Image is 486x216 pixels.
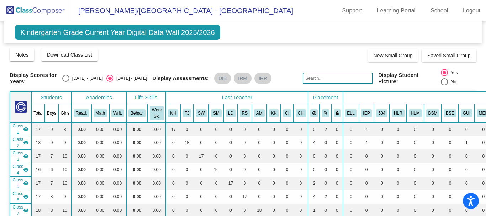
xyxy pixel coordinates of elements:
button: 504 [376,109,387,117]
td: 0.00 [148,149,166,163]
mat-icon: visibility [23,194,29,200]
td: 17 [238,190,252,204]
a: Learning Portal [371,5,422,16]
td: 0 [224,190,238,204]
td: 0 [390,122,407,136]
th: Keep with students [320,104,332,122]
td: 0.00 [72,122,91,136]
td: 0.00 [72,149,91,163]
td: 17 [194,149,209,163]
span: Class 5 [12,177,23,190]
mat-chip: IRM [234,73,252,84]
td: 0 [343,136,359,149]
td: 1 [459,136,475,149]
td: 0 [374,163,390,177]
td: 0 [424,122,442,136]
button: AM [254,109,265,117]
td: 0.00 [109,177,126,190]
th: Ashley Mackowiak [252,104,267,122]
span: Class 1 [12,123,23,136]
td: 18 [31,136,44,149]
td: 9 [45,122,59,136]
a: Support [337,5,368,16]
td: 0 [390,177,407,190]
button: CH [296,109,306,117]
td: 0 [407,149,424,163]
td: 0.00 [109,149,126,163]
td: 0 [343,190,359,204]
td: 0.00 [126,149,148,163]
div: [DATE] - [DATE] [113,75,147,81]
td: 9 [58,190,72,204]
mat-icon: visibility [23,167,29,173]
td: 0 [442,136,459,149]
td: 0 [180,163,194,177]
th: English Language Learner [343,104,359,122]
td: 0 [374,122,390,136]
th: Keep away students [308,104,320,122]
td: 0 [390,136,407,149]
span: Saved Small Group [427,53,470,58]
button: Behav. [128,109,146,117]
td: 0 [442,149,459,163]
td: 0 [459,163,475,177]
th: Boys [45,104,59,122]
td: 0.00 [72,190,91,204]
th: Individualized Education Plan [359,104,374,122]
th: Colleen Illi [281,104,294,122]
td: 16 [31,163,44,177]
td: 0 [194,136,209,149]
td: 0 [281,122,294,136]
td: 0 [252,122,267,136]
td: Lisa DeEugenio - DeEugenio IA5 (ME) [10,177,31,190]
td: 0 [359,163,374,177]
button: Read. [74,109,89,117]
button: Math [94,109,107,117]
td: 0 [180,149,194,163]
span: Notes [15,52,28,58]
td: 0 [209,177,224,190]
td: 0 [294,190,308,204]
td: 0 [442,190,459,204]
button: Work Sk. [150,106,164,120]
td: 0.00 [91,190,109,204]
td: 0 [209,122,224,136]
td: 0 [459,122,475,136]
td: 0.00 [148,122,166,136]
button: Notes [10,48,34,61]
th: Taylor Johnson [180,104,194,122]
th: Girls [58,104,72,122]
td: 0 [224,122,238,136]
button: KK [269,109,279,117]
td: 0 [390,149,407,163]
td: 2 [308,177,320,190]
td: 0 [166,149,180,163]
th: Sydney Wurst [194,104,209,122]
th: Basic Skills Math [424,104,442,122]
td: 2 [320,122,332,136]
td: 7 [45,177,59,190]
td: 0 [252,149,267,163]
td: 9 [45,136,59,149]
td: 0 [224,163,238,177]
td: 0 [424,190,442,204]
span: Class 3 [12,150,23,163]
span: [PERSON_NAME]/[GEOGRAPHIC_DATA] - [GEOGRAPHIC_DATA] [71,5,293,16]
mat-radio-group: Select an option [441,69,476,88]
td: 0 [267,122,281,136]
th: Life Skills [126,91,166,104]
th: Nicole Huck [166,104,180,122]
td: 0.00 [109,122,126,136]
th: Camryn Hackett-Slimm [294,104,308,122]
a: Logout [457,5,486,16]
td: 0 [442,163,459,177]
td: 0 [209,149,224,163]
td: 0.00 [72,177,91,190]
button: TJ [183,109,191,117]
td: 0.00 [148,190,166,204]
td: 0 [459,149,475,163]
td: 0 [294,163,308,177]
td: 0 [374,136,390,149]
td: 0 [407,122,424,136]
th: Placement [308,91,343,104]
